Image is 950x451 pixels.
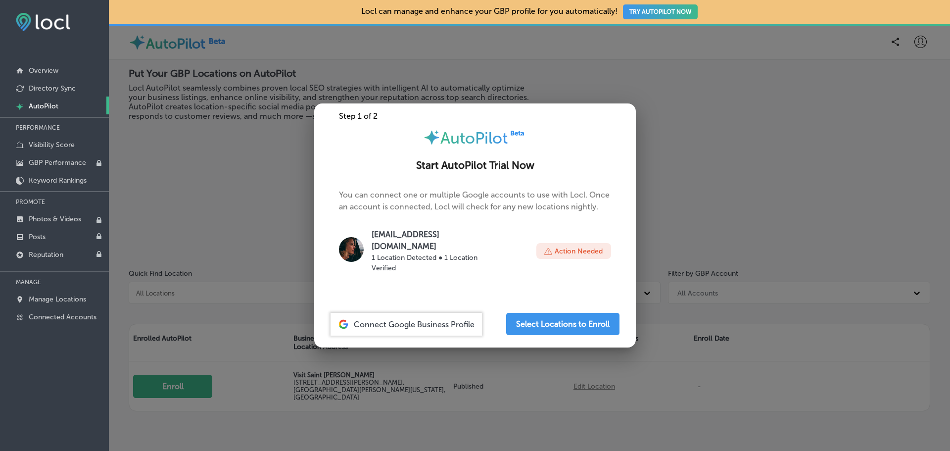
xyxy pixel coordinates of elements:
button: Select Locations to Enroll [506,313,619,335]
p: Overview [29,66,58,75]
p: Keyword Rankings [29,176,87,185]
p: Connected Accounts [29,313,96,321]
p: Posts [29,233,46,241]
p: Manage Locations [29,295,86,303]
h2: Start AutoPilot Trial Now [326,159,624,172]
p: [EMAIL_ADDRESS][DOMAIN_NAME] [372,229,497,252]
span: Connect Google Business Profile [354,320,475,329]
div: Step 1 of 2 [314,111,636,121]
p: AutoPilot [29,102,58,110]
img: Beta [508,129,527,137]
p: Directory Sync [29,84,76,93]
span: AutoPilot [440,129,508,148]
p: GBP Performance [29,158,86,167]
img: autopilot-icon [423,129,440,146]
p: You can connect one or multiple Google accounts to use with Locl. Once an account is connected, L... [339,189,611,281]
p: Visibility Score [29,141,75,149]
img: fda3e92497d09a02dc62c9cd864e3231.png [16,13,70,31]
p: Photos & Videos [29,215,81,223]
p: 1 Location Detected ● 1 Location Verified [372,252,497,273]
p: Reputation [29,251,63,259]
p: Action Needed [555,246,603,256]
button: TRY AUTOPILOT NOW [623,4,698,19]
